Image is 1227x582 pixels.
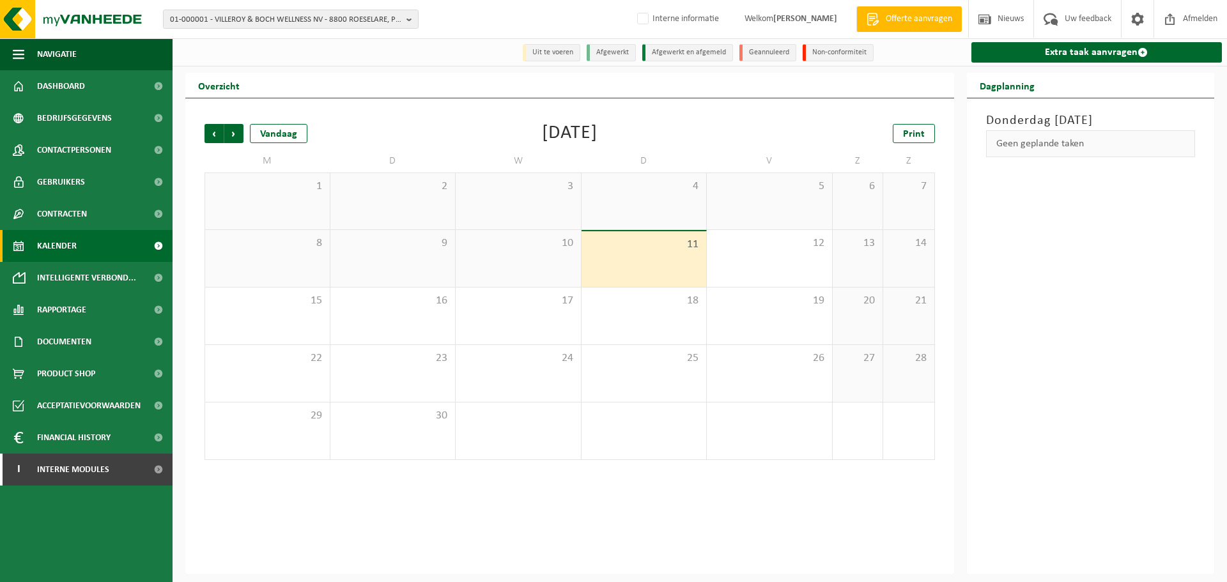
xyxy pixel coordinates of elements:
span: Contracten [37,198,87,230]
span: Financial History [37,422,111,454]
td: M [204,149,330,172]
span: 25 [588,351,700,365]
span: 17 [462,294,575,308]
span: Volgende [224,124,243,143]
span: 7 [890,180,927,194]
div: Vandaag [250,124,307,143]
span: Documenten [37,326,91,358]
span: Navigatie [37,38,77,70]
h3: Donderdag [DATE] [986,111,1196,130]
span: 29 [212,409,323,423]
span: Intelligente verbond... [37,262,136,294]
span: Bedrijfsgegevens [37,102,112,134]
span: 14 [890,236,927,250]
label: Interne informatie [635,10,719,29]
span: 30 [337,409,449,423]
td: V [707,149,833,172]
span: Interne modules [37,454,109,486]
span: 28 [890,351,927,365]
span: Rapportage [37,294,86,326]
span: Print [903,129,925,139]
div: Geen geplande taken [986,130,1196,157]
span: 22 [212,351,323,365]
td: D [330,149,456,172]
td: Z [833,149,884,172]
td: D [582,149,707,172]
div: [DATE] [542,124,598,143]
span: 2 [337,180,449,194]
span: Offerte aanvragen [883,13,955,26]
li: Non-conformiteit [803,44,874,61]
strong: [PERSON_NAME] [773,14,837,24]
span: 26 [713,351,826,365]
span: Kalender [37,230,77,262]
a: Extra taak aanvragen [971,42,1223,63]
li: Geannuleerd [739,44,796,61]
span: 3 [462,180,575,194]
a: Offerte aanvragen [856,6,962,32]
span: 20 [839,294,877,308]
li: Afgewerkt [587,44,636,61]
span: Gebruikers [37,166,85,198]
span: 10 [462,236,575,250]
span: 01-000001 - VILLEROY & BOCH WELLNESS NV - 8800 ROESELARE, POPULIERSTRAAT 1 [170,10,401,29]
td: W [456,149,582,172]
button: 01-000001 - VILLEROY & BOCH WELLNESS NV - 8800 ROESELARE, POPULIERSTRAAT 1 [163,10,419,29]
span: Vorige [204,124,224,143]
span: Dashboard [37,70,85,102]
span: 18 [588,294,700,308]
span: 9 [337,236,449,250]
span: 27 [839,351,877,365]
a: Print [893,124,935,143]
span: 11 [588,238,700,252]
span: 4 [588,180,700,194]
span: 23 [337,351,449,365]
h2: Overzicht [185,73,252,98]
span: 21 [890,294,927,308]
h2: Dagplanning [967,73,1047,98]
li: Afgewerkt en afgemeld [642,44,733,61]
span: 19 [713,294,826,308]
span: 6 [839,180,877,194]
span: 8 [212,236,323,250]
span: 5 [713,180,826,194]
span: Acceptatievoorwaarden [37,390,141,422]
span: 13 [839,236,877,250]
span: Product Shop [37,358,95,390]
span: 16 [337,294,449,308]
span: 12 [713,236,826,250]
li: Uit te voeren [523,44,580,61]
span: Contactpersonen [37,134,111,166]
td: Z [883,149,934,172]
span: 24 [462,351,575,365]
span: 15 [212,294,323,308]
span: I [13,454,24,486]
span: 1 [212,180,323,194]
